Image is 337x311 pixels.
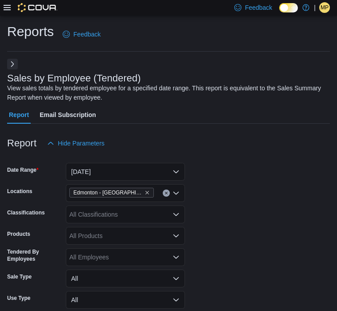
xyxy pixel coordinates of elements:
[18,3,57,12] img: Cova
[69,188,154,198] span: Edmonton - Winterburn
[66,291,185,309] button: All
[314,2,316,13] p: |
[7,23,54,40] h1: Reports
[59,25,104,43] a: Feedback
[66,163,185,181] button: [DATE]
[7,73,141,84] h3: Sales by Employee (Tendered)
[173,232,180,239] button: Open list of options
[7,248,62,263] label: Tendered By Employees
[279,12,280,13] span: Dark Mode
[40,106,96,124] span: Email Subscription
[7,59,18,69] button: Next
[58,139,104,148] span: Hide Parameters
[9,106,29,124] span: Report
[144,190,150,195] button: Remove Edmonton - Winterburn from selection in this group
[173,254,180,261] button: Open list of options
[163,190,170,197] button: Clear input
[7,84,325,102] div: View sales totals by tendered employee for a specified date range. This report is equivalent to t...
[173,190,180,197] button: Open list of options
[73,188,143,197] span: Edmonton - [GEOGRAPHIC_DATA]
[245,3,272,12] span: Feedback
[66,270,185,287] button: All
[44,134,108,152] button: Hide Parameters
[321,2,329,13] span: MP
[7,209,45,216] label: Classifications
[279,3,298,12] input: Dark Mode
[319,2,330,13] div: Melissa Pettitt
[7,230,30,238] label: Products
[73,30,100,39] span: Feedback
[7,295,30,302] label: Use Type
[7,166,39,174] label: Date Range
[7,188,32,195] label: Locations
[7,138,36,149] h3: Report
[173,211,180,218] button: Open list of options
[7,273,32,280] label: Sale Type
